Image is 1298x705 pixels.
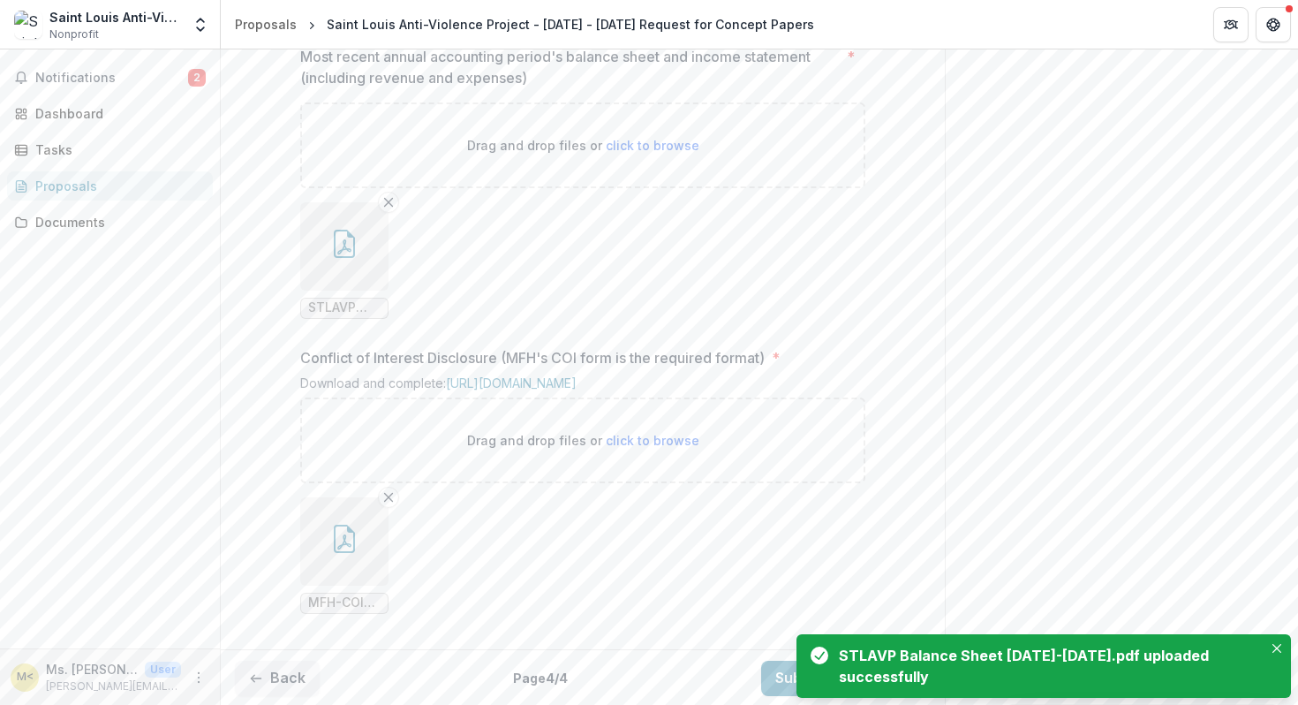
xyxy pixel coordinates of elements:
button: Close [1266,638,1287,659]
div: Saint Louis Anti-Violence Project - [DATE] - [DATE] Request for Concept Papers [327,15,814,34]
p: Most recent annual accounting period's balance sheet and income statement (including revenue and ... [300,46,840,88]
a: Documents [7,208,213,237]
div: Proposals [35,177,199,195]
img: Saint Louis Anti-Violence Project [14,11,42,39]
button: Partners [1213,7,1249,42]
span: Notifications [35,71,188,86]
p: Page 4 / 4 [513,669,568,687]
button: Notifications2 [7,64,213,92]
p: Conflict of Interest Disclosure (MFH's COI form is the required format) [300,347,765,368]
p: [PERSON_NAME][EMAIL_ADDRESS][DOMAIN_NAME] [46,678,181,694]
div: Proposals [235,15,297,34]
p: User [145,662,181,678]
button: Open entity switcher [188,7,213,42]
span: click to browse [606,138,699,153]
a: Tasks [7,135,213,164]
span: Nonprofit [49,27,99,42]
a: Proposals [228,11,304,37]
button: Submit Response [761,661,931,696]
span: STLAVP Balance Sheet [DATE]-[DATE].pdf [308,300,381,315]
div: Remove FileMFH-COI-Disclosure-Grant-STLAVP.pdf [300,497,389,614]
div: Download and complete: [300,375,865,398]
div: Dashboard [35,104,199,123]
div: Documents [35,213,199,231]
div: Ms. Stephanie Null <stephanie@stlavp.org> [17,671,34,683]
div: Notifications-bottom-right [789,627,1298,705]
p: Drag and drop files or [467,136,699,155]
span: click to browse [606,433,699,448]
span: MFH-COI-Disclosure-Grant-STLAVP.pdf [308,595,381,610]
button: Remove File [378,487,399,508]
a: [URL][DOMAIN_NAME] [446,375,577,390]
p: Drag and drop files or [467,431,699,450]
nav: breadcrumb [228,11,821,37]
button: Back [235,661,320,696]
p: Ms. [PERSON_NAME] <[PERSON_NAME][EMAIL_ADDRESS][DOMAIN_NAME]> [46,660,138,678]
div: STLAVP Balance Sheet [DATE]-[DATE].pdf uploaded successfully [839,645,1256,687]
button: Remove File [378,192,399,213]
button: Get Help [1256,7,1291,42]
div: Tasks [35,140,199,159]
div: Remove FileSTLAVP Balance Sheet [DATE]-[DATE].pdf [300,202,389,319]
a: Dashboard [7,99,213,128]
div: Saint Louis Anti-Violence Project [49,8,181,27]
a: Proposals [7,171,213,201]
button: More [188,667,209,688]
span: 2 [188,69,206,87]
